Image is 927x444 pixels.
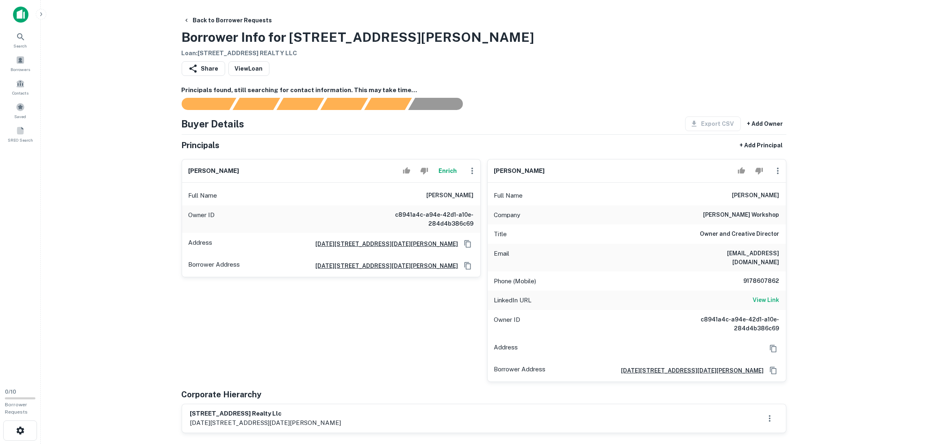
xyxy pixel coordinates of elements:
[408,98,473,110] div: AI fulfillment process complete.
[182,61,225,76] button: Share
[462,260,474,272] button: Copy Address
[232,98,280,110] div: Your request is received and processing...
[182,388,262,401] h5: Corporate Hierarchy
[737,138,786,153] button: + Add Principal
[182,28,534,47] h3: Borrower Info for [STREET_ADDRESS][PERSON_NAME]
[417,163,431,179] button: Reject
[494,276,536,286] p: Phone (Mobile)
[494,315,521,333] p: Owner ID
[2,52,38,74] a: Borrowers
[15,113,26,120] span: Saved
[2,76,38,98] a: Contacts
[376,210,474,228] h6: c8941a4c-a94e-42d1-a10e-284d4b386c69
[494,364,546,377] p: Borrower Address
[462,238,474,250] button: Copy Address
[320,98,368,110] div: Principals found, AI now looking for contact information...
[5,389,16,395] span: 0 / 10
[182,86,786,95] h6: Principals found, still searching for contact information. This may take time...
[399,163,414,179] button: Accept
[494,229,507,239] p: Title
[2,99,38,121] a: Saved
[190,418,341,428] p: [DATE][STREET_ADDRESS][DATE][PERSON_NAME]
[189,260,240,272] p: Borrower Address
[752,163,766,179] button: Reject
[364,98,412,110] div: Principals found, still searching for contact information. This may take time...
[886,379,927,418] iframe: Chat Widget
[767,343,779,355] button: Copy Address
[182,139,220,151] h5: Principals
[682,249,779,267] h6: [EMAIL_ADDRESS][DOMAIN_NAME]
[427,191,474,200] h6: [PERSON_NAME]
[732,191,779,200] h6: [PERSON_NAME]
[494,295,532,305] p: LinkedIn URL
[753,295,779,305] a: View Link
[744,116,786,131] button: + Add Owner
[494,166,545,176] h6: [PERSON_NAME]
[11,66,30,73] span: Borrowers
[753,295,779,304] h6: View Link
[182,116,245,131] h4: Buyer Details
[2,123,38,145] a: SREO Search
[276,98,324,110] div: Documents found, AI parsing details...
[5,402,28,415] span: Borrower Requests
[309,261,458,270] a: [DATE][STREET_ADDRESS][DATE][PERSON_NAME]
[700,229,779,239] h6: Owner and Creative Director
[182,49,534,58] h6: Loan : [STREET_ADDRESS] REALTY LLC
[494,343,518,355] p: Address
[309,239,458,248] a: [DATE][STREET_ADDRESS][DATE][PERSON_NAME]
[14,43,27,49] span: Search
[228,61,269,76] a: ViewLoan
[435,163,461,179] button: Enrich
[190,409,341,418] h6: [STREET_ADDRESS] realty llc
[2,29,38,51] a: Search
[13,6,28,23] img: capitalize-icon.png
[494,191,523,200] p: Full Name
[189,210,215,228] p: Owner ID
[494,249,510,267] p: Email
[731,276,779,286] h6: 9178607862
[12,90,28,96] span: Contacts
[682,315,779,333] h6: c8941a4c-a94e-42d1-a10e-284d4b386c69
[703,210,779,220] h6: [PERSON_NAME] workshop
[767,364,779,377] button: Copy Address
[180,13,276,28] button: Back to Borrower Requests
[494,210,521,220] p: Company
[189,166,239,176] h6: [PERSON_NAME]
[172,98,233,110] div: Sending borrower request to AI...
[615,366,764,375] a: [DATE][STREET_ADDRESS][DATE][PERSON_NAME]
[734,163,749,179] button: Accept
[189,191,217,200] p: Full Name
[8,137,33,143] span: SREO Search
[189,238,213,250] p: Address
